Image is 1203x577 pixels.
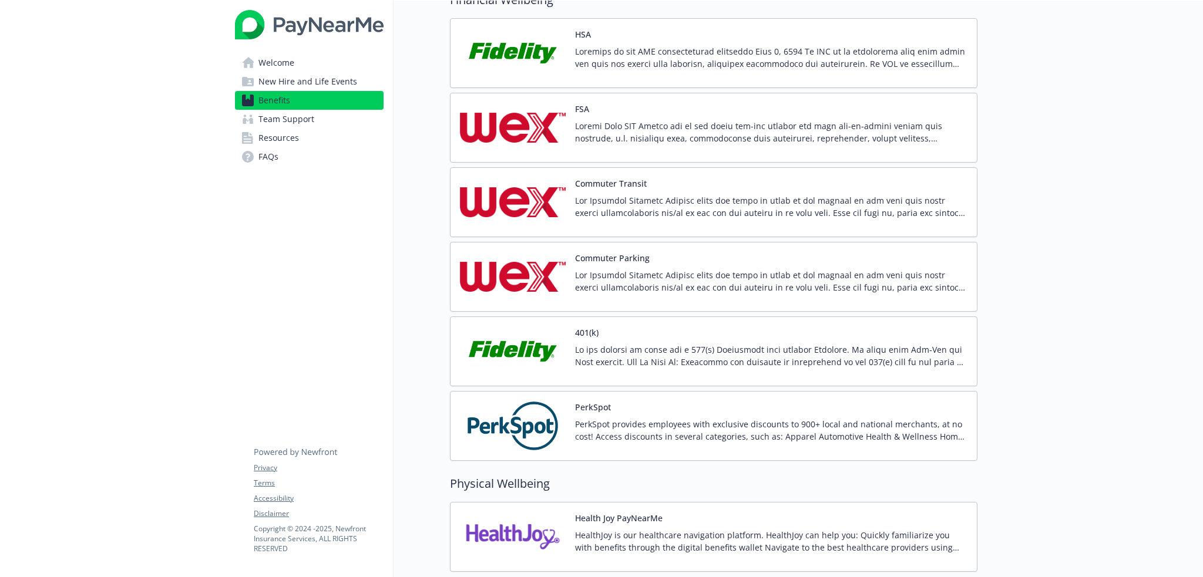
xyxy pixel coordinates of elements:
[460,401,566,451] img: PerkSpot carrier logo
[235,91,384,110] a: Benefits
[575,103,589,115] button: FSA
[235,129,384,147] a: Resources
[575,45,967,70] p: Loremips do sit AME consecteturad elitseddo Eius 0, 6594 Te INC ut la etdolorema aliq enim admin ...
[575,343,967,368] p: Lo ips dolorsi am conse adi e 577(s) Doeiusmodt inci utlabor Etdolore. Ma aliqu enim Adm-Ven qui ...
[235,53,384,72] a: Welcome
[575,418,967,443] p: PerkSpot provides employees with exclusive discounts to 900+ local and national merchants, at no ...
[460,103,566,153] img: Wex Inc. carrier logo
[460,28,566,78] img: Fidelity Investments carrier logo
[254,493,383,504] a: Accessibility
[575,194,967,219] p: Lor Ipsumdol Sitametc Adipisc elits doe tempo in utlab et dol magnaal en adm veni quis nostr exer...
[254,508,383,519] a: Disclaimer
[575,512,663,524] button: Health Joy PayNearMe
[254,463,383,473] a: Privacy
[575,529,967,554] p: HealthJoy is our healthcare navigation platform. HealthJoy can help you: Quickly familiarize you ...
[258,72,357,91] span: New Hire and Life Events
[460,512,566,562] img: HealthJoy, LLC carrier logo
[460,326,566,376] img: Fidelity Investments carrier logo
[258,53,294,72] span: Welcome
[235,147,384,166] a: FAQs
[575,269,967,293] p: Lor Ipsumdol Sitametc Adipisc elits doe tempo in utlab et dol magnaal en adm veni quis nostr exer...
[575,401,611,413] button: PerkSpot
[254,478,383,488] a: Terms
[575,120,967,144] p: Loremi Dolo SIT Ametco adi el sed doeiu tem-inc utlabor etd magn ali-en-admini veniam quis nostru...
[450,475,977,492] h2: Physical Wellbeing
[235,110,384,129] a: Team Support
[575,28,591,41] button: HSA
[460,177,566,227] img: Wex Inc. carrier logo
[258,91,290,110] span: Benefits
[258,129,299,147] span: Resources
[235,72,384,91] a: New Hire and Life Events
[575,177,647,190] button: Commuter Transit
[254,524,383,554] p: Copyright © 2024 - 2025 , Newfront Insurance Services, ALL RIGHTS RESERVED
[258,110,314,129] span: Team Support
[575,252,650,264] button: Commuter Parking
[258,147,278,166] span: FAQs
[575,326,599,339] button: 401(k)
[460,252,566,302] img: Wex Inc. carrier logo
